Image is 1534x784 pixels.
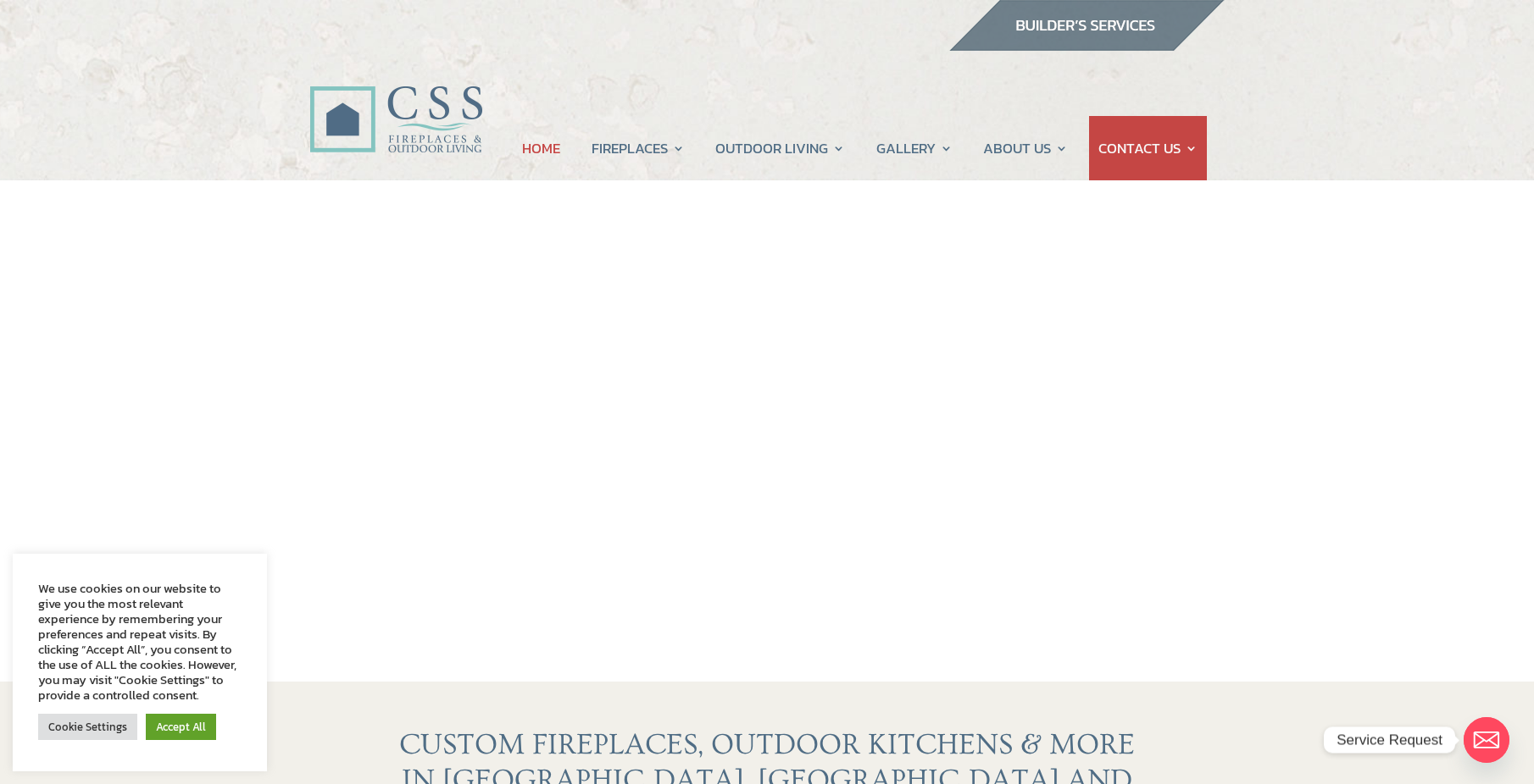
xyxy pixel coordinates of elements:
a: ABOUT US [983,116,1068,180]
img: CSS Fireplaces & Outdoor Living (Formerly Construction Solutions & Supply)- Jacksonville Ormond B... [309,39,482,162]
a: Cookie Settings [38,714,137,740]
a: builder services construction supply [948,35,1225,57]
a: Email [1464,717,1509,763]
a: Accept All [146,714,216,740]
a: HOME [522,116,560,180]
a: GALLERY [876,116,953,180]
div: We use cookies on our website to give you the most relevant experience by remembering your prefer... [38,581,242,703]
a: OUTDOOR LIVING [715,116,845,180]
a: FIREPLACES [592,116,685,180]
a: CONTACT US [1098,116,1198,180]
